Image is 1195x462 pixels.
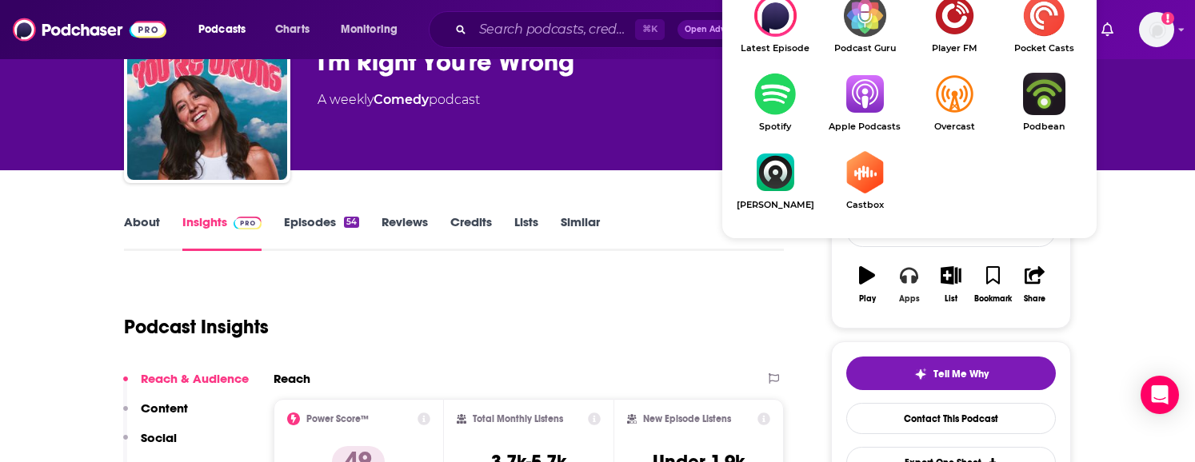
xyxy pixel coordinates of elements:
svg: Add a profile image [1161,12,1174,25]
span: Castbox [820,200,909,210]
button: Bookmark [972,256,1013,313]
div: List [945,294,957,304]
a: Comedy [374,92,429,107]
img: Podchaser - Follow, Share and Rate Podcasts [13,14,166,45]
button: Social [123,430,177,460]
button: open menu [330,17,418,42]
a: Credits [450,214,492,251]
h2: New Episode Listens [643,413,731,424]
button: Play [846,256,888,313]
a: PodbeanPodbean [999,73,1089,132]
p: Social [141,430,177,445]
h2: Power Score™ [306,413,369,424]
img: User Profile [1139,12,1174,47]
p: Content [141,400,188,416]
span: Logged in as evankrask [1139,12,1174,47]
div: Search podcasts, credits, & more... [444,11,787,48]
span: Apple Podcasts [820,121,909,132]
a: Charts [265,17,319,42]
a: Castro[PERSON_NAME] [730,151,820,210]
img: I'm Right You're Wrong [127,20,287,180]
button: tell me why sparkleTell Me Why [846,356,1056,390]
a: Reviews [382,214,428,251]
p: Reach & Audience [141,371,249,386]
span: Podbean [999,121,1089,132]
h1: Podcast Insights [124,315,269,339]
button: Apps [888,256,929,313]
a: Episodes54 [284,214,359,251]
div: Share [1024,294,1045,304]
div: 54 [344,217,359,228]
input: Search podcasts, credits, & more... [473,17,635,42]
button: open menu [187,17,266,42]
span: Latest Episode [730,43,820,54]
span: Spotify [730,121,820,132]
span: ⌘ K [635,19,665,40]
h2: Reach [274,371,310,386]
button: List [930,256,972,313]
a: SpotifySpotify [730,73,820,132]
img: tell me why sparkle [914,368,927,380]
a: Apple PodcastsApple Podcasts [820,73,909,132]
div: Apps [899,294,920,304]
button: Reach & Audience [123,371,249,400]
div: Bookmark [974,294,1012,304]
span: Monitoring [341,18,398,41]
a: Show notifications dropdown [1095,16,1120,43]
span: Podcast Guru [820,43,909,54]
a: InsightsPodchaser Pro [182,214,262,251]
button: Open AdvancedNew [677,20,758,39]
a: About [124,214,160,251]
a: Similar [561,214,600,251]
span: Podcasts [198,18,246,41]
div: Open Intercom Messenger [1141,376,1179,414]
a: Contact This Podcast [846,403,1056,434]
span: Charts [275,18,310,41]
a: CastboxCastbox [820,151,909,210]
div: A weekly podcast [318,90,480,110]
button: Share [1014,256,1056,313]
button: Show profile menu [1139,12,1174,47]
button: Content [123,400,188,430]
a: OvercastOvercast [909,73,999,132]
span: Open Advanced [685,26,751,34]
img: Podchaser Pro [234,217,262,229]
div: Play [859,294,876,304]
span: Player FM [909,43,999,54]
span: Tell Me Why [933,368,989,380]
span: [PERSON_NAME] [730,200,820,210]
h2: Total Monthly Listens [473,413,563,424]
a: Lists [514,214,538,251]
span: Pocket Casts [999,43,1089,54]
span: Overcast [909,121,999,132]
